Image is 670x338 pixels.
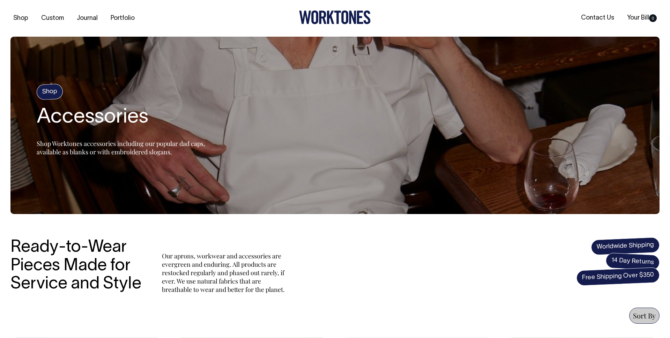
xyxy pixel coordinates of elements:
[605,252,660,271] span: 14 Day Returns
[576,267,660,286] span: Free Shipping Over $350
[37,106,211,129] h2: Accessories
[36,83,63,100] h4: Shop
[162,252,288,294] p: Our aprons, workwear and accessories are evergreen and enduring. All products are restocked regul...
[74,13,100,24] a: Journal
[37,139,205,156] span: Shop Worktones accessories including our popular dad caps, available as blanks or with embroidere...
[633,311,656,320] span: Sort By
[38,13,67,24] a: Custom
[624,12,660,24] a: Your Bill0
[10,238,147,294] h3: Ready-to-Wear Pieces Made for Service and Style
[649,14,657,22] span: 0
[10,13,31,24] a: Shop
[591,237,660,255] span: Worldwide Shipping
[578,12,617,24] a: Contact Us
[108,13,137,24] a: Portfolio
